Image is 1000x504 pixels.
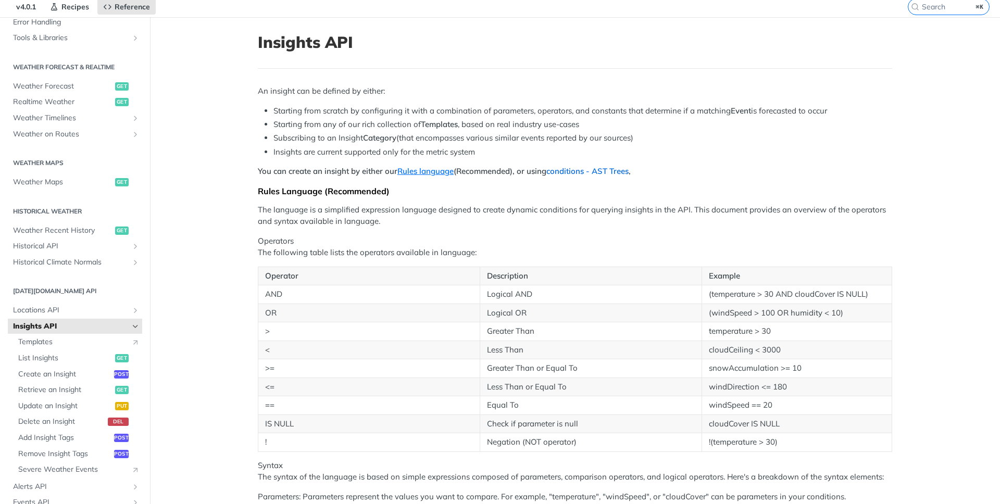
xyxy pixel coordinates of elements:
td: cloudCover IS NULL [702,414,892,433]
span: Delete an Insight [18,417,105,427]
p: Parameters: Parameters represent the values you want to compare. For example, "temperature", "win... [258,491,892,503]
span: Historical API [13,241,129,251]
span: get [115,82,129,91]
h2: [DATE][DOMAIN_NAME] API [8,286,142,296]
h1: Insights API [258,33,892,52]
td: Logical AND [480,285,702,304]
a: Create an Insightpost [13,367,142,382]
td: (windSpeed > 100 OR humidity < 10) [702,304,892,322]
th: Example [702,267,892,285]
span: post [114,450,129,458]
a: Rules language [397,166,454,176]
span: Retrieve an Insight [18,385,113,395]
button: Show subpages for Locations API [131,306,140,314]
td: > [258,322,480,341]
td: AND [258,285,480,304]
span: Insights API [13,321,129,332]
a: Remove Insight Tagspost [13,446,142,462]
kbd: ⌘K [973,2,986,12]
span: Recipes [61,2,89,11]
span: get [115,386,129,394]
a: TemplatesLink [13,334,142,350]
h2: Weather Maps [8,158,142,168]
i: Link [131,465,140,474]
td: cloudCeiling < 3000 [702,341,892,359]
a: Weather TimelinesShow subpages for Weather Timelines [8,110,142,126]
span: get [115,178,129,186]
td: (temperature > 30 AND cloudCover IS NULL) [702,285,892,304]
span: get [115,98,129,106]
li: Subscribing to an Insight (that encompasses various similar events reported by our sources) [273,132,892,144]
span: Locations API [13,305,129,316]
span: get [115,226,129,235]
li: Starting from any of our rich collection of , based on real industry use-cases [273,119,892,131]
td: Logical OR [480,304,702,322]
button: Show subpages for Weather on Routes [131,130,140,138]
a: Weather Recent Historyget [8,223,142,238]
span: Create an Insight [18,369,111,380]
span: List Insights [18,353,113,363]
a: Severe Weather EventsLink [13,462,142,477]
a: Delete an Insightdel [13,414,142,430]
a: Weather Forecastget [8,79,142,94]
span: Weather Forecast [13,81,113,92]
span: Realtime Weather [13,97,113,107]
a: Realtime Weatherget [8,94,142,110]
span: Weather Maps [13,177,113,187]
td: Less Than or Equal To [480,377,702,396]
td: IS NULL [258,414,480,433]
td: Greater Than or Equal To [480,359,702,378]
span: Alerts API [13,482,129,492]
td: Less Than [480,341,702,359]
strong: You can create an insight by either our (Recommended), or using , [258,166,631,176]
th: Operator [258,267,480,285]
strong: Category [363,133,396,143]
td: ! [258,433,480,452]
button: Show subpages for Historical Climate Normals [131,258,140,267]
td: windSpeed == 20 [702,396,892,415]
button: Show subpages for Tools & Libraries [131,34,140,42]
li: Insights are current supported only for the metric system [273,146,892,158]
a: Weather on RoutesShow subpages for Weather on Routes [8,127,142,142]
th: Description [480,267,702,285]
td: !(temperature > 30) [702,433,892,452]
span: Reference [115,2,150,11]
a: Add Insight Tagspost [13,430,142,446]
button: Show subpages for Alerts API [131,483,140,491]
a: conditions - AST Trees [546,166,629,176]
td: Greater Than [480,322,702,341]
button: Hide subpages for Insights API [131,322,140,331]
span: Weather Timelines [13,113,129,123]
td: Check if parameter is null [480,414,702,433]
p: An insight can be defined by either: [258,85,892,97]
a: Insights APIHide subpages for Insights API [8,319,142,334]
strong: Templates [421,119,458,129]
td: < [258,341,480,359]
span: Severe Weather Events [18,464,126,475]
td: == [258,396,480,415]
span: Error Handling [13,17,140,28]
td: windDirection <= 180 [702,377,892,396]
a: Retrieve an Insightget [13,382,142,398]
li: Starting from scratch by configuring it with a combination of parameters, operators, and constant... [273,105,892,117]
p: Syntax The syntax of the language is based on simple expressions composed of parameters, comparis... [258,460,892,483]
h2: Weather Forecast & realtime [8,62,142,72]
span: Weather on Routes [13,129,129,140]
td: Equal To [480,396,702,415]
p: The language is a simplified expression language designed to create dynamic conditions for queryi... [258,204,892,228]
button: Show subpages for Historical API [131,242,140,250]
span: get [115,354,129,362]
span: Weather Recent History [13,225,113,236]
a: Error Handling [8,15,142,30]
span: Remove Insight Tags [18,449,111,459]
td: Negation (NOT operator) [480,433,702,452]
span: Historical Climate Normals [13,257,129,268]
span: Add Insight Tags [18,433,111,443]
span: del [108,418,129,426]
p: Operators The following table lists the operators available in language: [258,235,892,259]
span: Tools & Libraries [13,33,129,43]
strong: Event [731,106,751,116]
td: snowAccumulation >= 10 [702,359,892,378]
td: temperature > 30 [702,322,892,341]
a: List Insightsget [13,350,142,366]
